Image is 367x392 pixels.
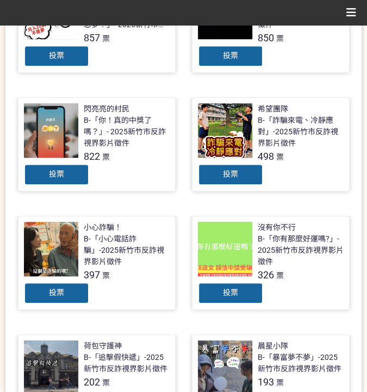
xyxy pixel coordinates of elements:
[258,222,296,233] div: 沒有你不行
[18,216,176,310] a: 小心詐騙！B-「小心電話詐騙」-2025新竹市反詐視界影片徵件397票投票
[276,153,284,161] span: 票
[258,340,288,352] div: 晨星小隊
[49,288,64,297] span: 投票
[276,34,284,43] span: 票
[258,103,288,115] div: 希望團隊
[49,51,64,60] span: 投票
[223,51,238,60] span: 投票
[276,271,284,280] span: 票
[258,32,274,43] span: 850
[223,288,238,297] span: 投票
[49,170,64,178] span: 投票
[258,233,344,267] div: B-「你有那麼好運嗎?」- 2025新竹市反詐視界影片徵件
[276,378,284,387] span: 票
[84,233,170,267] div: B-「小心電話詐騙」-2025新竹市反詐視界影片徵件
[84,103,129,115] div: 閃亮亮的村民
[258,352,344,375] div: B-「暴富夢不夢」-2025新竹市反詐視界影片徵件
[84,376,100,388] span: 202
[102,271,110,280] span: 票
[258,376,274,388] span: 193
[102,34,110,43] span: 票
[84,352,170,375] div: B-「追擊假快遞」-2025新竹市反詐視界影片徵件
[258,151,274,162] span: 498
[258,269,274,281] span: 326
[102,153,110,161] span: 票
[192,97,350,191] a: 希望團隊B-「詐騙來電、冷靜應對」-2025新竹市反詐視界影片徵件498票投票
[18,97,176,191] a: 閃亮亮的村民B-「你！真的中獎了嗎？」- 2025新竹市反詐視界影片徵件822票投票
[84,115,170,149] div: B-「你！真的中獎了嗎？」- 2025新竹市反詐視界影片徵件
[84,32,100,43] span: 857
[102,378,110,387] span: 票
[84,340,122,352] div: 荷包守護神
[258,115,344,149] div: B-「詐騙來電、冷靜應對」-2025新竹市反詐視界影片徵件
[84,222,122,233] div: 小心詐騙！
[84,151,100,162] span: 822
[192,216,350,310] a: 沒有你不行B-「你有那麼好運嗎?」- 2025新竹市反詐視界影片徵件326票投票
[223,170,238,178] span: 投票
[84,269,100,281] span: 397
